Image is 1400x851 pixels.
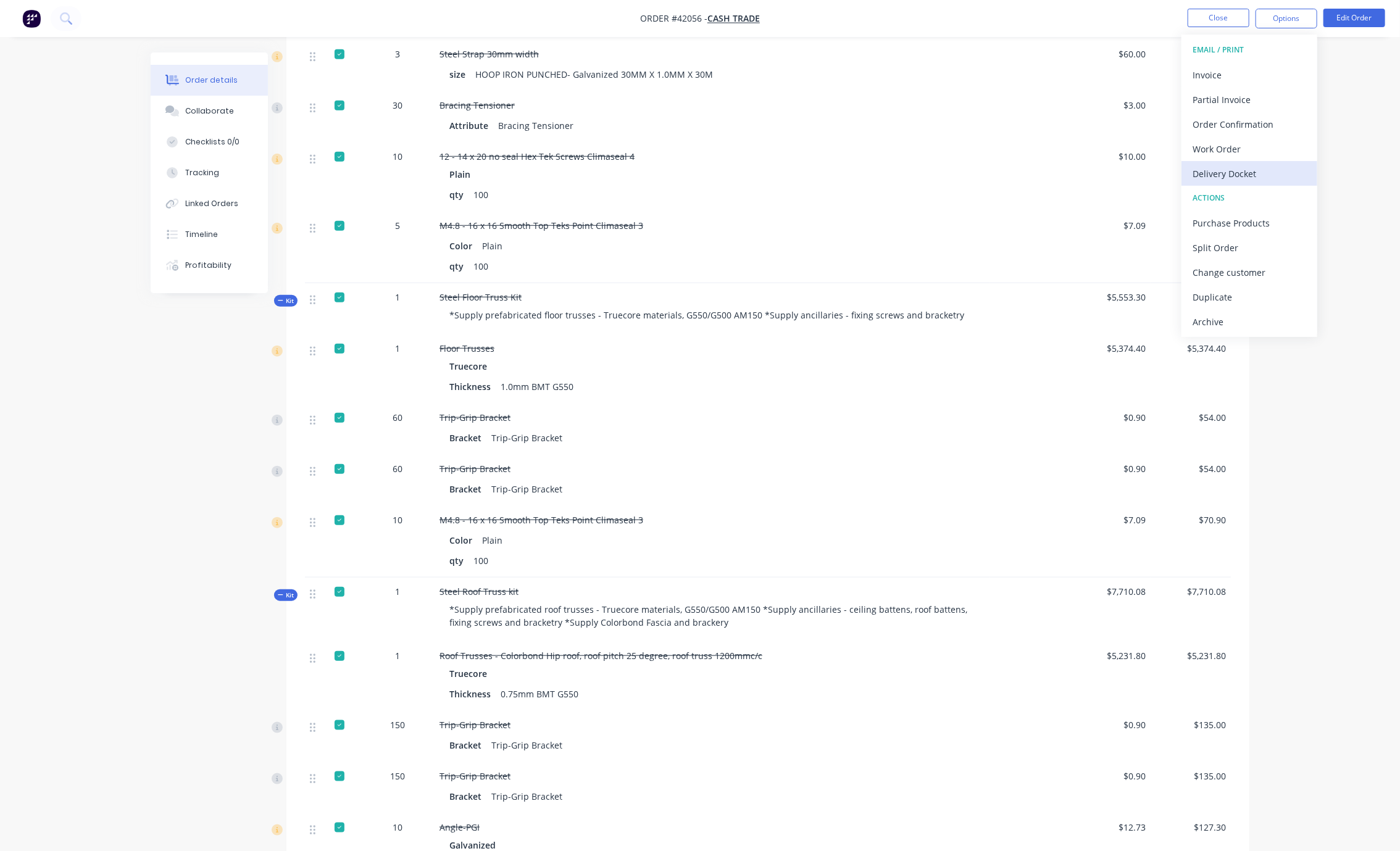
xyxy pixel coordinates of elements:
[1075,513,1146,526] span: $7.09
[1193,190,1306,206] div: ACTIONS
[440,99,515,111] span: Bracing Tensioner
[151,157,268,188] button: Tracking
[185,136,240,147] div: Checklists 0/0
[1193,140,1306,158] div: Work Order
[440,514,643,526] span: M4.8 - 16 x 16 Smooth Top Teks Point Climaseal 3
[469,257,493,275] div: 100
[1075,291,1146,304] span: $5,553.30
[493,117,578,135] div: Bracing Tensioner
[395,585,400,598] span: 1
[1323,9,1385,27] button: Edit Order
[440,220,643,231] span: M4.8 - 16 x 16 Smooth Top Teks Point Climaseal 3
[185,167,219,178] div: Tracking
[449,531,477,549] div: Color
[151,219,268,250] button: Timeline
[1156,219,1226,232] span: $35.45
[1156,99,1226,112] span: $90.00
[440,821,480,833] span: Angle-PGI
[469,186,493,204] div: 100
[395,48,400,60] span: 3
[1075,770,1146,783] span: $0.90
[393,513,402,526] span: 10
[393,411,402,424] span: 60
[449,165,475,183] div: Plain
[449,480,486,498] div: Bracket
[151,127,268,157] button: Checklists 0/0
[390,770,405,783] span: 150
[1193,66,1306,84] div: Invoice
[449,736,486,754] div: Bracket
[393,462,402,475] span: 60
[440,151,635,162] span: 12 - 14 x 20 no seal Hex Tek Screws Climaseal 4
[393,821,402,834] span: 10
[1193,115,1306,133] div: Order Confirmation
[395,291,400,304] span: 1
[1188,9,1249,27] button: Close
[449,117,493,135] div: Attribute
[395,342,400,355] span: 1
[1156,342,1226,355] span: $5,374.40
[1193,264,1306,281] div: Change customer
[1193,214,1306,232] div: Purchase Products
[274,295,298,307] button: Kit
[1156,770,1226,783] span: $135.00
[440,770,510,782] span: Trip-Grip Bracket
[449,186,469,204] div: qty
[449,787,486,805] div: Bracket
[707,13,760,25] a: Cash Trade
[1075,99,1146,112] span: $3.00
[440,291,522,303] span: Steel Floor Truss Kit
[1193,239,1306,257] div: Split Order
[449,552,469,570] div: qty
[1193,42,1306,58] div: EMAIL / PRINT
[486,480,567,498] div: Trip-Grip Bracket
[449,237,477,255] div: Color
[1075,462,1146,475] span: $0.90
[440,412,510,423] span: Trip-Grip Bracket
[1156,462,1226,475] span: $54.00
[274,589,298,601] button: Kit
[1156,513,1226,526] span: $70.90
[486,787,567,805] div: Trip-Grip Bracket
[449,378,496,396] div: Thickness
[640,13,707,25] span: Order #42056 -
[151,188,268,219] button: Linked Orders
[440,342,494,354] span: Floor Trusses
[393,150,402,163] span: 10
[1193,313,1306,331] div: Archive
[440,719,510,731] span: Trip-Grip Bracket
[1193,91,1306,109] div: Partial Invoice
[1256,9,1317,28] button: Options
[440,650,762,662] span: Roof Trusses - Colorbond Hip roof, roof pitch 25 degree, roof truss 1200mmc/c
[1193,165,1306,183] div: Delivery Docket
[1075,219,1146,232] span: $7.09
[185,75,238,86] div: Order details
[486,736,567,754] div: Trip-Grip Bracket
[496,378,578,396] div: 1.0mm BMT G550
[185,229,218,240] div: Timeline
[1156,291,1226,304] span: $5,553.30
[185,106,234,117] div: Collaborate
[395,219,400,232] span: 5
[496,685,583,703] div: 0.75mm BMT G550
[440,463,510,475] span: Trip-Grip Bracket
[440,48,539,60] span: Steel Strap 30mm width
[449,357,492,375] div: Truecore
[1075,150,1146,163] span: $10.00
[390,718,405,731] span: 150
[449,257,469,275] div: qty
[185,198,238,209] div: Linked Orders
[22,9,41,28] img: Factory
[469,552,493,570] div: 100
[1156,411,1226,424] span: $54.00
[393,99,402,112] span: 30
[1075,48,1146,60] span: $60.00
[1075,342,1146,355] span: $5,374.40
[151,65,268,96] button: Order details
[449,309,964,321] span: *Supply prefabricated floor trusses - Truecore materials, G550/G500 AM150 *Supply ancillaries - f...
[151,96,268,127] button: Collaborate
[1156,150,1226,163] span: $100.00
[449,665,492,683] div: Truecore
[1156,48,1226,60] span: $180.00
